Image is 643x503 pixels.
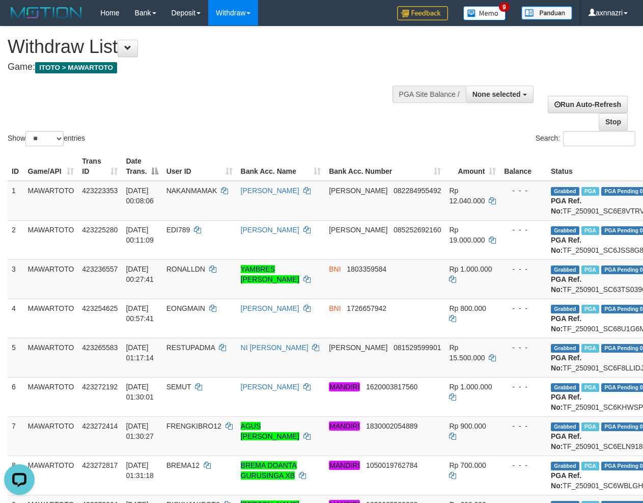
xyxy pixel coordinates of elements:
[504,382,543,392] div: - - -
[24,220,78,259] td: MAWARTOTO
[449,422,486,430] span: Rp 900.000
[599,113,628,130] a: Stop
[393,86,466,103] div: PGA Site Balance /
[166,383,191,391] span: SEMUT
[551,354,581,372] b: PGA Ref. No:
[329,421,360,431] em: MANDIRI
[166,304,205,312] span: EONGMAIN
[8,259,24,299] td: 3
[8,456,24,495] td: 8
[329,187,387,195] span: [PERSON_NAME]
[329,382,360,391] em: MANDIRI
[504,186,543,196] div: - - -
[8,131,85,146] label: Show entries
[449,265,492,273] span: Rp 1.000.000
[126,304,154,323] span: [DATE] 00:57:41
[241,187,299,195] a: [PERSON_NAME]
[581,305,599,313] span: Marked by axnbram
[126,187,154,205] span: [DATE] 00:08:06
[166,187,217,195] span: NAKANMAMAK
[551,197,581,215] b: PGA Ref. No:
[241,304,299,312] a: [PERSON_NAME]
[241,226,299,234] a: [PERSON_NAME]
[329,461,360,470] em: MANDIRI
[548,96,628,113] a: Run Auto-Refresh
[366,422,417,430] span: Copy 1830002054889 to clipboard
[24,416,78,456] td: MAWARTOTO
[449,304,486,312] span: Rp 800.000
[24,152,78,181] th: Game/API: activate to sort column ascending
[24,377,78,416] td: MAWARTOTO
[8,416,24,456] td: 7
[241,422,299,440] a: AGUS [PERSON_NAME]
[366,461,417,469] span: Copy 1050019762784 to clipboard
[8,338,24,377] td: 5
[551,187,579,196] span: Grabbed
[366,383,417,391] span: Copy 1620003817560 to clipboard
[504,342,543,353] div: - - -
[521,6,572,20] img: panduan.png
[8,299,24,338] td: 4
[8,377,24,416] td: 6
[472,90,521,98] span: None selected
[325,152,445,181] th: Bank Acc. Number: activate to sort column ascending
[504,225,543,235] div: - - -
[24,259,78,299] td: MAWARTOTO
[82,304,118,312] span: 423254625
[25,131,64,146] select: Showentries
[449,343,485,362] span: Rp 15.500.000
[581,266,599,274] span: Marked by axnbram
[551,432,581,451] b: PGA Ref. No:
[241,265,299,283] a: YAMBRES [PERSON_NAME]
[82,187,118,195] span: 423223353
[551,462,579,470] span: Grabbed
[551,393,581,411] b: PGA Ref. No:
[82,383,118,391] span: 423272192
[24,299,78,338] td: MAWARTOTO
[449,226,485,244] span: Rp 19.000.000
[394,226,441,234] span: Copy 085252692160 to clipboard
[536,131,635,146] label: Search:
[82,265,118,273] span: 423236557
[551,236,581,254] b: PGA Ref. No:
[122,152,162,181] th: Date Trans.: activate to sort column descending
[504,264,543,274] div: - - -
[126,461,154,480] span: [DATE] 01:31:18
[329,304,341,312] span: BNI
[504,421,543,431] div: - - -
[24,456,78,495] td: MAWARTOTO
[126,343,154,362] span: [DATE] 01:17:14
[241,461,297,480] a: BREMA DOANTA GURUSINGA XB
[397,6,448,20] img: Feedback.jpg
[237,152,325,181] th: Bank Acc. Name: activate to sort column ascending
[82,343,118,352] span: 423265583
[394,187,441,195] span: Copy 082284955492 to clipboard
[581,344,599,353] span: Marked by axnjistel
[241,343,309,352] a: NI [PERSON_NAME]
[82,226,118,234] span: 423225280
[24,181,78,221] td: MAWARTOTO
[581,187,599,196] span: Marked by axnjistel
[504,303,543,313] div: - - -
[4,4,35,35] button: Open LiveChat chat widget
[551,344,579,353] span: Grabbed
[463,6,506,20] img: Button%20Memo.svg
[8,37,418,57] h1: Withdraw List
[581,462,599,470] span: Marked by axnkaisar
[8,152,24,181] th: ID
[329,265,341,273] span: BNI
[241,383,299,391] a: [PERSON_NAME]
[329,343,387,352] span: [PERSON_NAME]
[166,343,215,352] span: RESTUPADMA
[581,383,599,392] span: Marked by axnkaisar
[8,220,24,259] td: 2
[126,383,154,401] span: [DATE] 01:30:01
[466,86,534,103] button: None selected
[8,62,418,72] h4: Game:
[551,383,579,392] span: Grabbed
[581,226,599,235] span: Marked by axnjistel
[551,314,581,333] b: PGA Ref. No:
[8,5,85,20] img: MOTION_logo.png
[551,266,579,274] span: Grabbed
[445,152,500,181] th: Amount: activate to sort column ascending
